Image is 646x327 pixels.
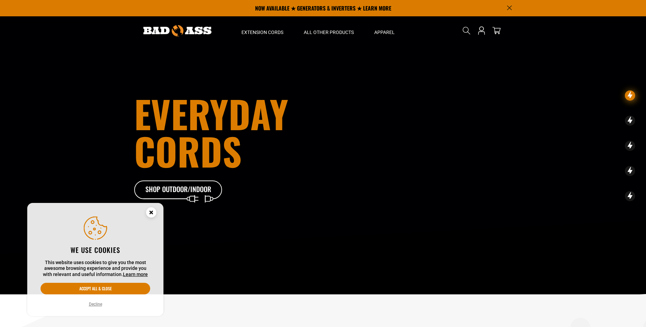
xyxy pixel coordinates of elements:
button: Decline [87,301,104,308]
a: Learn more [123,272,148,277]
a: Shop Outdoor/Indoor [134,180,223,200]
span: Apparel [374,29,395,35]
h2: We use cookies [41,245,150,254]
span: Extension Cords [241,29,283,35]
summary: All Other Products [294,16,364,45]
summary: Extension Cords [231,16,294,45]
p: This website uses cookies to give you the most awesome browsing experience and provide you with r... [41,260,150,278]
span: All Other Products [304,29,354,35]
summary: Search [461,25,472,36]
img: Bad Ass Extension Cords [143,25,211,36]
aside: Cookie Consent [27,203,163,316]
summary: Apparel [364,16,405,45]
h1: Everyday cords [134,95,361,170]
button: Accept all & close [41,283,150,294]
